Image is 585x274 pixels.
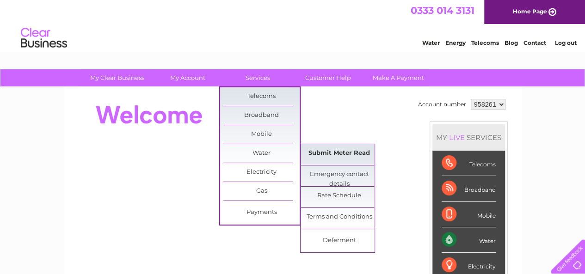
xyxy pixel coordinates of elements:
[149,69,226,86] a: My Account
[445,39,466,46] a: Energy
[301,144,377,163] a: Submit Meter Read
[432,124,505,151] div: MY SERVICES
[223,87,300,106] a: Telecoms
[505,39,518,46] a: Blog
[422,39,440,46] a: Water
[411,5,474,16] a: 0333 014 3131
[301,165,377,184] a: Emergency contact details
[74,5,511,45] div: Clear Business is a trading name of Verastar Limited (registered in [GEOGRAPHIC_DATA] No. 3667643...
[220,69,296,86] a: Services
[416,97,468,112] td: Account number
[223,106,300,125] a: Broadband
[223,163,300,182] a: Electricity
[301,208,377,226] a: Terms and Conditions
[442,151,496,176] div: Telecoms
[223,125,300,144] a: Mobile
[301,187,377,205] a: Rate Schedule
[447,133,467,142] div: LIVE
[79,69,155,86] a: My Clear Business
[223,182,300,201] a: Gas
[442,202,496,227] div: Mobile
[20,24,68,52] img: logo.png
[301,231,377,250] a: Deferment
[442,176,496,201] div: Broadband
[554,39,576,46] a: Log out
[471,39,499,46] a: Telecoms
[290,69,366,86] a: Customer Help
[360,69,437,86] a: Make A Payment
[442,227,496,253] div: Water
[523,39,546,46] a: Contact
[223,144,300,163] a: Water
[223,203,300,222] a: Payments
